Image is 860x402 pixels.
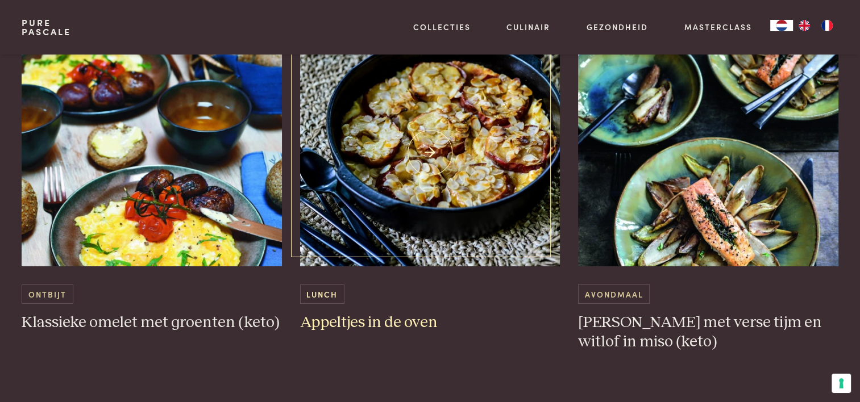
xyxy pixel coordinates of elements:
[22,39,282,266] img: Klassieke omelet met groenten (keto)
[793,20,838,31] ul: Language list
[22,284,73,303] span: Ontbijt
[300,313,560,333] h3: Appeltjes in de oven
[816,20,838,31] a: FR
[587,21,648,33] a: Gezondheid
[300,39,560,266] img: Appeltjes in de oven
[578,284,650,303] span: Avondmaal
[578,313,838,352] h3: [PERSON_NAME] met verse tijm en witlof in miso (keto)
[578,39,838,351] a: Zalm met verse tijm en witlof in miso (keto) Avondmaal [PERSON_NAME] met verse tijm en witlof in ...
[300,284,344,303] span: Lunch
[793,20,816,31] a: EN
[770,20,793,31] a: NL
[22,39,282,332] a: Klassieke omelet met groenten (keto) Ontbijt Klassieke omelet met groenten (keto)
[506,21,550,33] a: Culinair
[413,21,471,33] a: Collecties
[22,18,71,36] a: PurePascale
[578,39,838,266] img: Zalm met verse tijm en witlof in miso (keto)
[22,313,282,333] h3: Klassieke omelet met groenten (keto)
[832,374,851,393] button: Uw voorkeuren voor toestemming voor trackingtechnologieën
[770,20,838,31] aside: Language selected: Nederlands
[300,39,560,332] a: Appeltjes in de oven Lunch Appeltjes in de oven
[770,20,793,31] div: Language
[684,21,752,33] a: Masterclass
